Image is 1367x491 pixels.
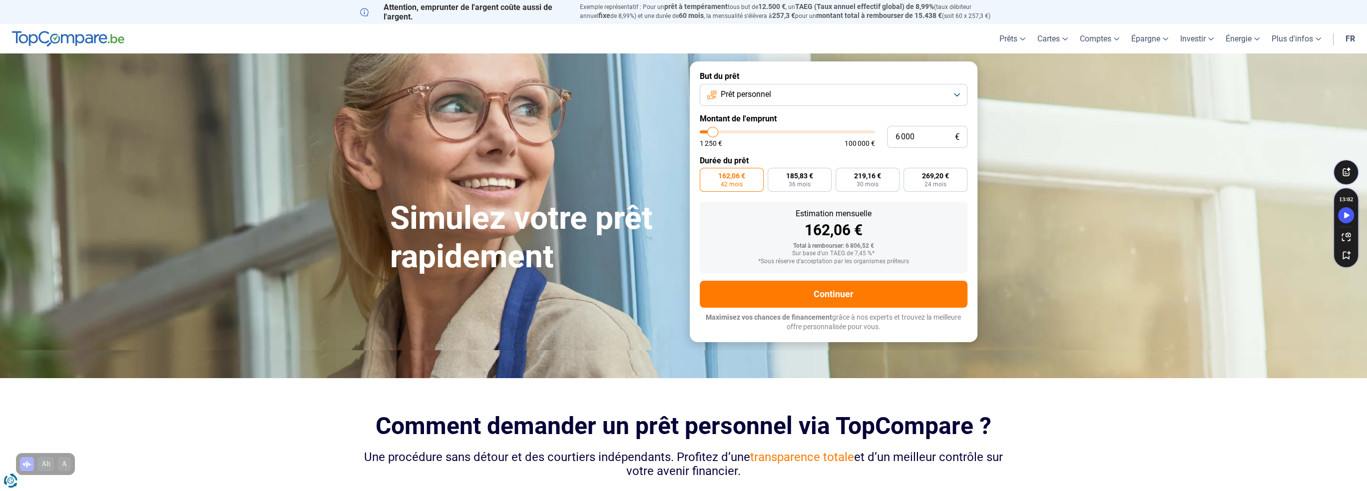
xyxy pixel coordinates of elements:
[700,281,967,308] button: Continuer
[816,11,942,19] span: montant total à rembourser de 15.438 €
[360,450,1007,479] div: Une procédure sans détour et des courtiers indépendants. Profitez d’une et d’un meilleur contrôle...
[700,84,967,106] button: Prêt personnel
[750,450,854,464] span: transparence totale
[786,172,813,179] span: 185,83 €
[955,133,959,141] span: €
[700,114,967,123] label: Montant de l'emprunt
[700,313,967,332] p: grâce à nos experts et trouvez la meilleure offre personnalisée pour vous.
[708,250,959,257] div: Sur base d'un TAEG de 7,45 %*
[924,181,946,187] span: 24 mois
[598,11,610,19] span: fixe
[390,199,678,276] h1: Simulez votre prêt rapidement
[1220,24,1266,53] a: Énergie
[1266,24,1327,53] a: Plus d'infos
[708,243,959,250] div: Total à rembourser: 6 806,52 €
[360,2,568,21] p: Attention, emprunter de l'argent coûte aussi de l'argent.
[700,156,967,165] label: Durée du prêt
[708,223,959,238] div: 162,06 €
[664,2,728,10] span: prêt à tempérament
[993,24,1031,53] a: Prêts
[857,181,879,187] span: 30 mois
[922,172,949,179] span: 269,20 €
[700,140,722,147] span: 1 250 €
[1074,24,1125,53] a: Comptes
[718,172,745,179] span: 162,06 €
[758,2,786,10] span: 12.500 €
[1125,24,1174,53] a: Épargne
[1340,24,1361,53] a: fr
[1174,24,1220,53] a: Investir
[845,140,875,147] span: 100 000 €
[789,181,811,187] span: 36 mois
[772,11,795,19] span: 257,3 €
[854,172,881,179] span: 219,16 €
[706,313,832,321] span: Maximisez vos chances de financement
[795,2,934,10] span: TAEG (Taux annuel effectif global) de 8,99%
[721,89,771,100] span: Prêt personnel
[679,11,704,19] span: 60 mois
[721,181,743,187] span: 42 mois
[360,412,1007,440] h2: Comment demander un prêt personnel via TopCompare ?
[12,31,124,47] img: TopCompare
[580,2,1007,20] p: Exemple représentatif : Pour un tous but de , un (taux débiteur annuel de 8,99%) et une durée de ...
[708,258,959,265] div: *Sous réserve d'acceptation par les organismes prêteurs
[700,71,967,81] label: But du prêt
[708,210,959,218] div: Estimation mensuelle
[1031,24,1074,53] a: Cartes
